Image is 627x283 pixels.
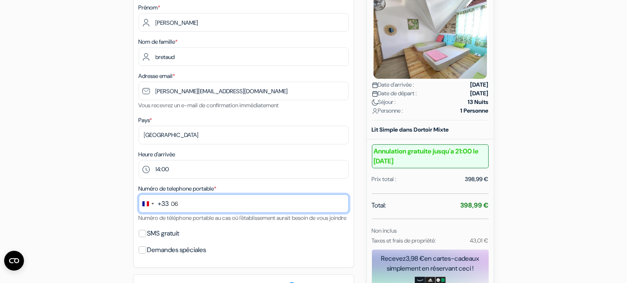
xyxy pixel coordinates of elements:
[372,227,397,234] small: Non inclus
[139,184,217,193] label: Numéro de telephone portable
[465,175,489,184] div: 398,99 €
[139,82,349,100] input: Entrer adresse e-mail
[139,47,349,66] input: Entrer le nom de famille
[406,254,424,263] span: 3,98 €
[372,91,378,97] img: calendar.svg
[471,80,489,89] strong: [DATE]
[139,13,349,32] input: Entrez votre prénom
[372,144,489,168] b: Annulation gratuite jusqu'a 21:00 le [DATE]
[147,244,206,256] label: Demandes spéciales
[139,38,178,46] label: Nom de famille
[139,194,349,213] input: 6 12 34 56 78
[461,106,489,115] strong: 1 Personne
[372,237,436,244] small: Taxes et frais de propriété:
[139,195,169,212] button: Change country, selected France (+33)
[139,3,161,12] label: Prénom
[372,254,489,274] div: Recevez en cartes-cadeaux simplement en réservant ceci !
[372,82,378,88] img: calendar.svg
[147,228,180,239] label: SMS gratuit
[372,89,417,98] span: Date de départ :
[139,214,347,222] small: Numéro de téléphone portable au cas où l'établissement aurait besoin de vous joindre
[372,99,378,106] img: moon.svg
[139,101,279,109] small: Vous recevrez un e-mail de confirmation immédiatement
[139,72,175,80] label: Adresse email
[461,201,489,210] strong: 398,99 €
[372,80,414,89] span: Date d'arrivée :
[158,199,169,209] div: +33
[372,106,403,115] span: Personne :
[468,98,489,106] strong: 13 Nuits
[372,98,396,106] span: Séjour :
[372,200,386,210] span: Total:
[4,251,24,271] button: Ouvrir le widget CMP
[372,108,378,114] img: user_icon.svg
[372,175,397,184] div: Prix total :
[471,89,489,98] strong: [DATE]
[139,150,175,159] label: Heure d'arrivée
[372,126,449,133] b: Lit Simple dans Dortoir Mixte
[139,116,152,125] label: Pays
[470,237,488,244] small: 43,01 €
